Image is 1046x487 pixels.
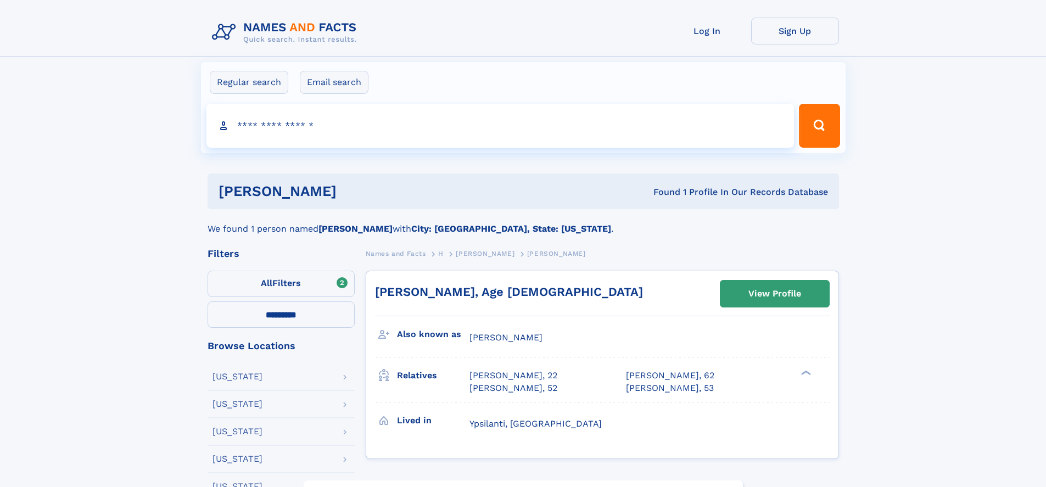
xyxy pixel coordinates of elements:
a: Sign Up [751,18,839,44]
label: Email search [300,71,368,94]
div: [US_STATE] [212,427,262,436]
a: [PERSON_NAME], 62 [626,370,714,382]
b: City: [GEOGRAPHIC_DATA], State: [US_STATE] [411,223,611,234]
a: [PERSON_NAME] [456,247,514,260]
div: [US_STATE] [212,372,262,381]
span: [PERSON_NAME] [469,332,542,343]
span: Ypsilanti, [GEOGRAPHIC_DATA] [469,418,602,429]
a: H [438,247,444,260]
div: [US_STATE] [212,400,262,408]
a: [PERSON_NAME], Age [DEMOGRAPHIC_DATA] [375,285,643,299]
div: ❯ [798,370,812,377]
b: [PERSON_NAME] [318,223,393,234]
div: We found 1 person named with . [208,209,839,236]
input: search input [206,104,795,148]
h1: [PERSON_NAME] [219,184,495,198]
h3: Lived in [397,411,469,430]
span: All [261,278,272,288]
h3: Also known as [397,325,469,344]
div: [US_STATE] [212,455,262,463]
div: Found 1 Profile In Our Records Database [495,186,828,198]
a: [PERSON_NAME], 52 [469,382,557,394]
span: [PERSON_NAME] [527,250,586,258]
a: View Profile [720,281,829,307]
span: H [438,250,444,258]
label: Regular search [210,71,288,94]
div: Browse Locations [208,341,355,351]
a: [PERSON_NAME], 22 [469,370,557,382]
button: Search Button [799,104,840,148]
h3: Relatives [397,366,469,385]
img: Logo Names and Facts [208,18,366,47]
div: View Profile [748,281,801,306]
div: Filters [208,249,355,259]
a: [PERSON_NAME], 53 [626,382,714,394]
a: Log In [663,18,751,44]
span: [PERSON_NAME] [456,250,514,258]
a: Names and Facts [366,247,426,260]
label: Filters [208,271,355,297]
